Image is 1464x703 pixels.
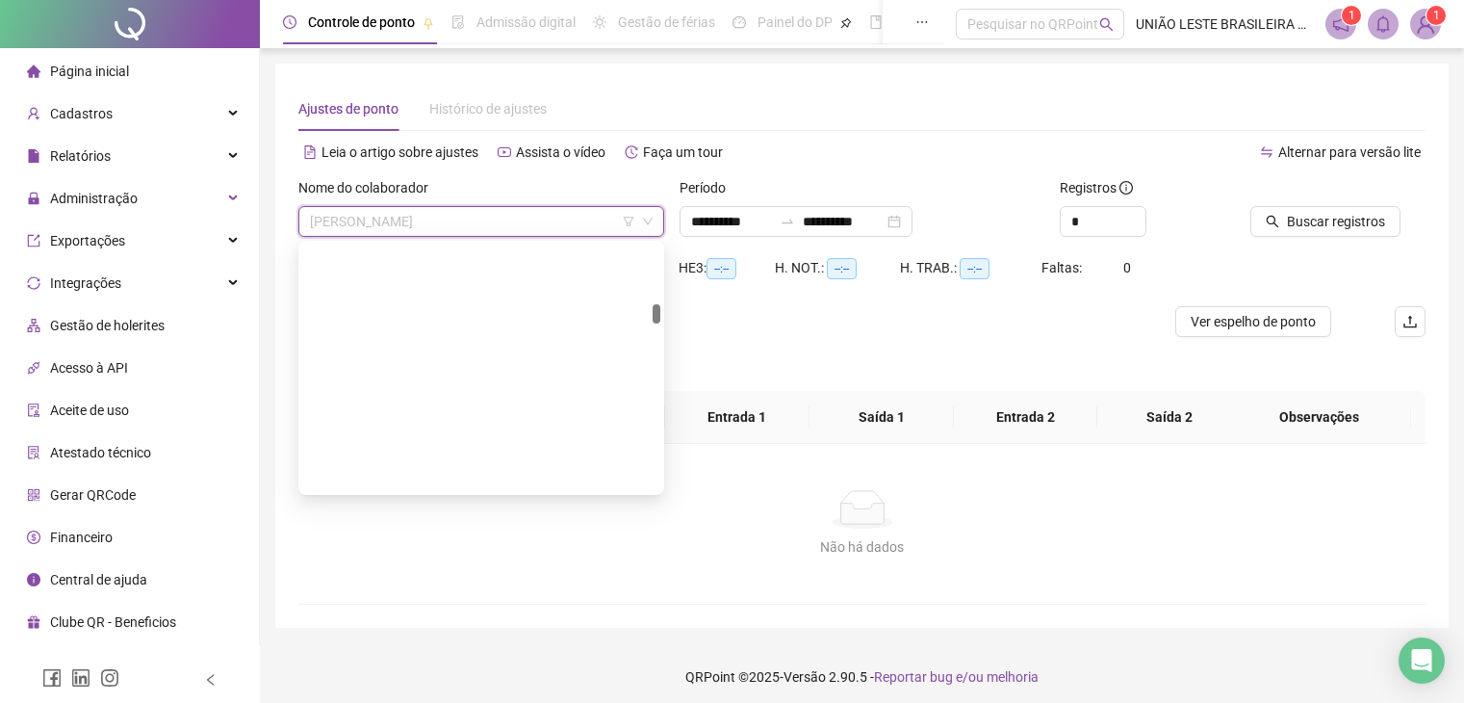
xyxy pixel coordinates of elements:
span: linkedin [71,668,90,688]
span: export [27,234,40,247]
span: Ajustes de ponto [298,101,398,117]
span: facebook [42,668,62,688]
span: file [27,149,40,163]
span: clock-circle [283,15,296,29]
span: Cadastros [50,106,113,121]
div: H. NOT.: [775,257,900,279]
span: book [869,15,883,29]
span: file-done [451,15,465,29]
span: Ver espelho de ponto [1191,311,1316,332]
span: EMYLY BEZERRA ALVES OLIVEIRA [310,207,653,236]
span: Aceite de uso [50,403,129,418]
span: Faça um tour [643,144,723,160]
span: Admissão digital [476,14,576,30]
span: qrcode [27,488,40,502]
span: Buscar registros [1287,211,1385,232]
span: Leia o artigo sobre ajustes [321,144,478,160]
span: instagram [100,668,119,688]
span: audit [27,404,40,417]
span: info-circle [1119,181,1133,195]
span: Financeiro [50,530,113,545]
span: Exportações [50,233,125,248]
span: Observações [1244,406,1397,428]
th: Entrada 1 [665,391,809,444]
span: Gestão de férias [618,14,715,30]
span: Painel do DP [758,14,833,30]
span: Gestão de holerites [50,318,165,333]
span: history [625,145,638,159]
span: lock [27,192,40,205]
div: Open Intercom Messenger [1399,638,1445,684]
span: Histórico de ajustes [429,101,547,117]
th: Saída 2 [1097,391,1242,444]
span: 0 [1123,260,1131,275]
span: Controle de ponto [308,14,415,30]
span: Central de ajuda [50,572,147,587]
button: Buscar registros [1250,206,1400,237]
th: Saída 1 [809,391,954,444]
span: apartment [27,319,40,332]
span: sync [27,276,40,290]
span: 1 [1433,9,1440,22]
span: swap-right [780,214,795,229]
span: pushpin [423,17,434,29]
span: file-text [303,145,317,159]
label: Período [680,177,738,198]
span: filter [623,216,634,227]
span: gift [27,615,40,629]
span: to [780,214,795,229]
span: Página inicial [50,64,129,79]
div: H. TRAB.: [900,257,1040,279]
span: search [1099,17,1114,32]
span: solution [27,446,40,459]
span: Faltas: [1041,260,1085,275]
span: Atestado técnico [50,445,151,460]
span: user-add [27,107,40,120]
span: search [1266,215,1279,228]
span: --:-- [706,258,736,279]
span: youtube [498,145,511,159]
span: Administração [50,191,138,206]
span: api [27,361,40,375]
span: notification [1332,15,1349,33]
th: Entrada 2 [954,391,1098,444]
span: Versão [783,669,826,685]
span: info-circle [27,573,40,586]
span: down [642,216,654,227]
span: UNIÃO LESTE BRASILEIRA DA [GEOGRAPHIC_DATA] [1136,13,1314,35]
span: Acesso à API [50,360,128,376]
span: Reportar bug e/ou melhoria [874,669,1039,685]
span: left [204,673,218,687]
div: Não há dados [321,536,1402,558]
span: Clube QR - Beneficios [50,614,176,630]
span: dashboard [732,15,746,29]
img: 46995 [1411,10,1440,39]
span: --:-- [827,258,857,279]
span: pushpin [840,17,852,29]
span: Alternar para versão lite [1278,144,1421,160]
div: HE 3: [679,257,775,279]
span: Integrações [50,275,121,291]
span: bell [1374,15,1392,33]
span: upload [1402,314,1418,329]
span: Gerar QRCode [50,487,136,503]
span: 1 [1348,9,1355,22]
span: --:-- [960,258,989,279]
th: Observações [1228,391,1412,444]
span: Registros [1060,177,1133,198]
span: home [27,65,40,78]
span: Relatórios [50,148,111,164]
span: sun [593,15,606,29]
span: ellipsis [915,15,929,29]
label: Nome do colaborador [298,177,441,198]
button: Ver espelho de ponto [1175,306,1331,337]
span: swap [1260,145,1273,159]
sup: 1 [1342,6,1361,25]
span: dollar [27,531,40,544]
sup: Atualize o seu contato no menu Meus Dados [1426,6,1446,25]
span: Assista o vídeo [516,144,605,160]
